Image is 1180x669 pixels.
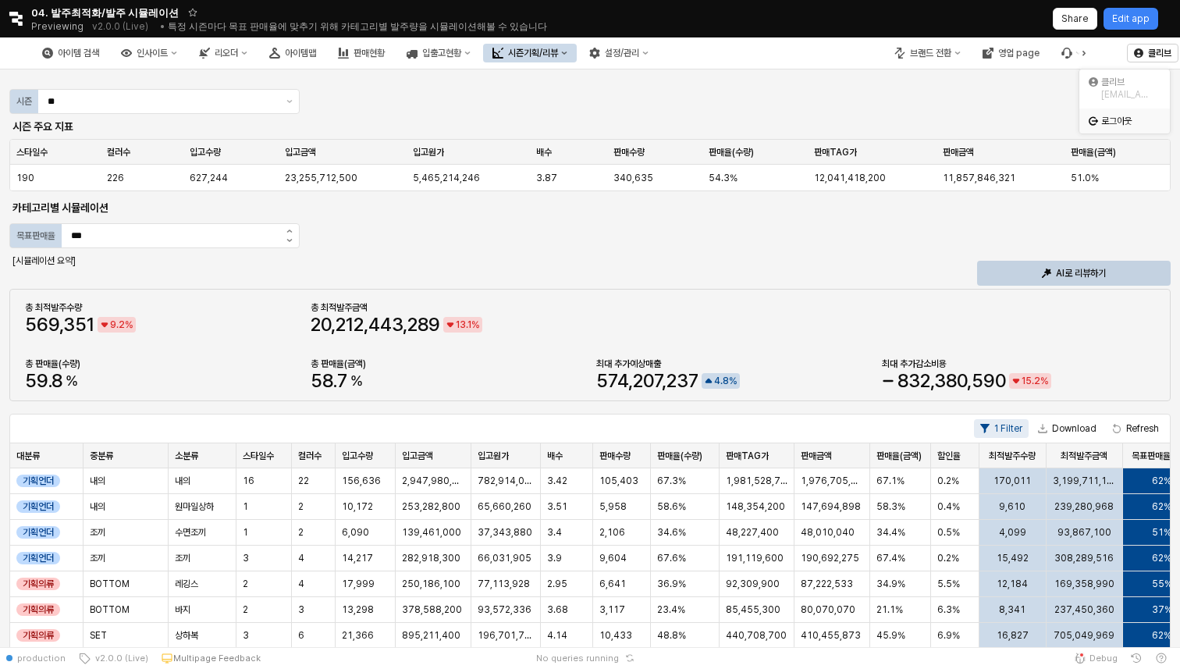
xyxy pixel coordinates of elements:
[801,526,855,539] span: 48,010,040
[23,629,54,642] span: 기획의류
[613,172,653,184] span: 340,635
[613,146,645,158] span: 판매수량
[814,172,886,184] span: 12,041,418,200
[662,369,666,392] span: ,
[364,313,368,336] span: ,
[456,319,466,330] span: 13
[1104,8,1158,30] button: Edit app
[1054,500,1114,513] span: 239,280,968
[17,652,66,664] span: production
[329,44,394,62] button: 판매현황
[279,237,299,248] button: 감소
[215,48,238,59] div: 리오더
[1152,526,1171,539] span: 51%
[1152,500,1171,513] span: 62%
[1054,603,1114,616] span: 237,450,360
[478,450,509,462] span: 입고원가
[285,146,316,158] span: 입고금액
[311,372,363,390] span: 58.7%
[622,653,638,663] button: Reset app state
[175,552,190,564] span: 조끼
[23,500,54,513] span: 기획언더
[91,652,148,664] span: v2.0.0 (Live)
[125,317,133,333] span: %
[1011,373,1048,389] span: down 15.2% negative trend
[23,475,54,487] span: 기획언더
[876,603,903,616] span: 21.1%
[243,629,249,642] span: 3
[973,44,1049,62] button: 영업 page
[801,552,859,564] span: 190,692,275
[1071,172,1099,184] span: 51.0%
[478,500,531,513] span: 65,660,260
[972,369,1006,392] span: 590
[90,552,105,564] span: 조끼
[709,172,737,184] span: 54.3%
[52,369,62,392] span: 8
[1112,12,1150,25] p: Edit app
[657,578,686,590] span: 36.9%
[536,172,557,184] span: 3.87
[536,652,619,664] span: No queries running
[937,552,959,564] span: 0.2%
[547,552,562,564] span: 3.9
[175,475,190,487] span: 내의
[90,629,107,642] span: SET
[599,603,625,616] span: 3,117
[175,450,198,462] span: 소분류
[726,475,787,487] span: 1,981,528,700
[657,603,685,616] span: 23.4%
[25,358,298,370] div: 총 판매율(수량)
[726,552,784,564] span: 191,119,600
[814,146,857,158] span: 판매TAG가
[402,526,461,539] span: 139,461,000
[547,629,567,642] span: 4.14
[997,629,1029,642] span: 16,827
[25,301,298,314] div: 총 최적발주수량
[1101,88,1151,101] div: [EMAIL_ADDRESS][DOMAIN_NAME]
[90,500,105,513] span: 내의
[280,90,299,113] button: 제안 사항 표시
[23,578,54,590] span: 기획의류
[633,369,662,392] span: 207
[243,603,248,616] span: 2
[397,44,480,62] button: 입출고현황
[993,475,1031,487] span: 170,011
[243,500,248,513] span: 1
[547,475,567,487] span: 3.42
[596,372,698,390] span: 574,207,237
[160,20,165,32] span: •
[547,500,567,513] span: 3.51
[483,44,577,62] div: 시즌기획/리뷰
[99,317,133,333] span: down 9.2% negative trend
[403,313,407,336] span: ,
[467,319,471,330] span: 1
[478,603,531,616] span: 93,572,336
[402,500,460,513] span: 253,282,800
[703,373,737,389] span: up 4.8% positive trend
[1152,552,1171,564] span: 62%
[342,578,375,590] span: 17,999
[342,475,381,487] span: 156,636
[12,120,73,133] strong: 시즌 주요 지표
[1054,552,1114,564] span: 308,289,516
[84,16,157,37] button: Releases and History
[580,44,658,62] button: 설정/관리
[801,629,861,642] span: 410,455,873
[31,5,179,20] span: 04. 발주최적화/발주 시뮬레이션
[25,369,48,392] span: 59
[285,48,316,59] div: 아이템맵
[422,48,461,59] div: 입출고현황
[413,146,444,158] span: 입고원가
[714,375,720,386] span: 4
[298,500,304,513] span: 2
[937,475,959,487] span: 0.2%
[175,526,206,539] span: 수면조끼
[243,475,254,487] span: 16
[709,146,754,158] span: 판매율(수량)
[657,450,702,462] span: 판매율(수량)
[298,629,304,642] span: 6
